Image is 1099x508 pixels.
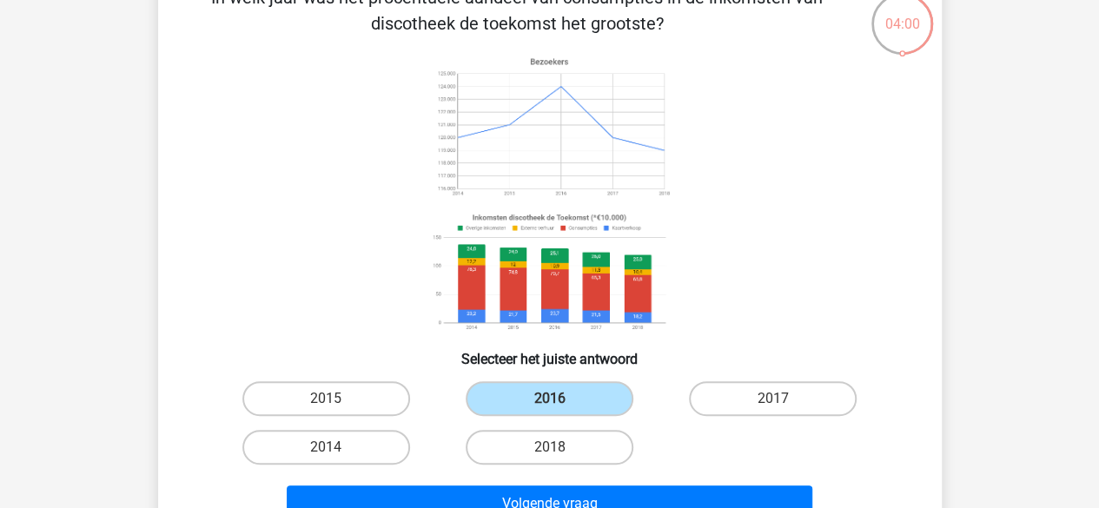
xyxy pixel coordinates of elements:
label: 2018 [466,430,633,465]
label: 2016 [466,381,633,416]
h6: Selecteer het juiste antwoord [186,337,914,367]
label: 2014 [242,430,410,465]
label: 2015 [242,381,410,416]
label: 2017 [689,381,857,416]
